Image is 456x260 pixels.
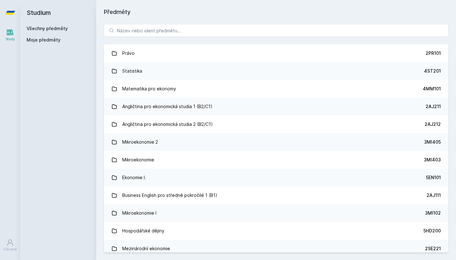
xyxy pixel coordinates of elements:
div: Study [6,37,15,42]
a: Study [1,25,19,45]
div: 3MI102 [425,210,441,216]
div: Business English pro středně pokročilé 1 (B1) [122,189,217,202]
a: Statistika 4ST201 [104,62,448,80]
h1: Předměty [104,8,448,16]
a: Business English pro středně pokročilé 1 (B1) 2AJ111 [104,186,448,204]
div: 2SE221 [425,245,441,252]
div: Právo [122,47,135,60]
a: Angličtina pro ekonomická studia 1 (B2/C1) 2AJ211 [104,98,448,115]
a: Právo 2PR101 [104,44,448,62]
a: Všechny předměty [27,26,68,31]
div: 2AJ111 [427,192,441,198]
div: 3MI403 [424,157,441,163]
div: Mezinárodní ekonomie [122,242,170,255]
div: Mikroekonomie [122,153,154,166]
div: Hospodářské dějiny [122,224,164,237]
a: Matematika pro ekonomy 4MM101 [104,80,448,98]
div: Mikroekonomie 2 [122,136,158,148]
div: Statistika [122,65,142,77]
div: Angličtina pro ekonomická studia 2 (B2/C1) [122,118,213,131]
a: Mikroekonomie 2 3MI405 [104,133,448,151]
a: Mezinárodní ekonomie 2SE221 [104,240,448,257]
div: Angličtina pro ekonomická studia 1 (B2/C1) [122,100,212,113]
a: Mikroekonomie I 3MI102 [104,204,448,222]
a: Mikroekonomie 3MI403 [104,151,448,169]
a: Ekonomie I. 5EN101 [104,169,448,186]
div: Ekonomie I. [122,171,146,184]
div: 4MM101 [423,86,441,92]
div: 3MI405 [424,139,441,145]
div: 5EN101 [426,174,441,181]
a: Hospodářské dějiny 5HD200 [104,222,448,240]
div: 2AJ211 [426,103,441,110]
div: Mikroekonomie I [122,207,156,219]
a: Uživatel [1,236,19,255]
div: Matematika pro ekonomy [122,82,176,95]
div: Uživatel [3,247,17,252]
div: 2AJ212 [425,121,441,127]
div: 5HD200 [423,228,441,234]
div: 4ST201 [424,68,441,74]
input: Název nebo ident předmětu… [104,24,448,37]
a: Angličtina pro ekonomická studia 2 (B2/C1) 2AJ212 [104,115,448,133]
span: Moje předměty [27,37,60,43]
div: 2PR101 [426,50,441,56]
